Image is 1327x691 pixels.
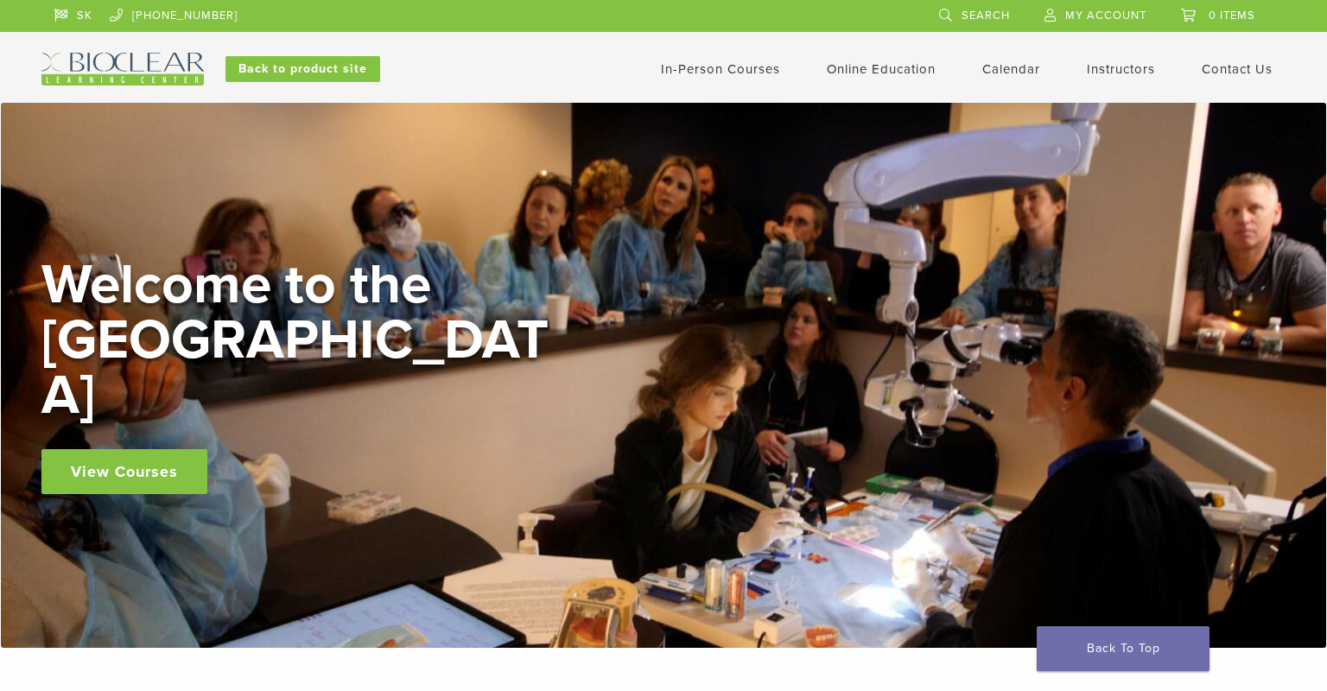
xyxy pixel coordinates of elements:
a: In-Person Courses [661,61,780,77]
a: Back to product site [225,56,380,82]
a: View Courses [41,449,207,494]
a: Online Education [827,61,936,77]
span: Search [962,9,1010,22]
a: Back To Top [1037,626,1210,671]
a: Contact Us [1202,61,1273,77]
a: Calendar [982,61,1040,77]
h2: Welcome to the [GEOGRAPHIC_DATA] [41,257,560,423]
a: Instructors [1087,61,1155,77]
span: My Account [1065,9,1146,22]
img: Bioclear [41,53,204,86]
span: 0 items [1209,9,1255,22]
